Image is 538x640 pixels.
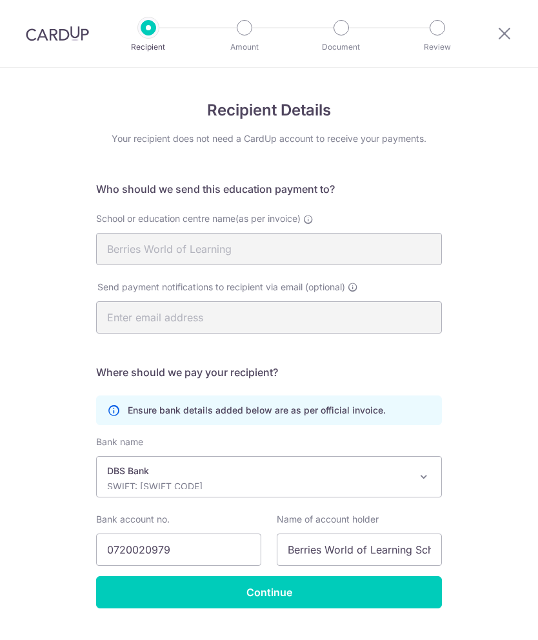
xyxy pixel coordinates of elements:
p: Document [305,41,377,54]
input: Enter email address [96,301,442,334]
h4: Recipient Details [96,99,442,122]
p: Recipient [112,41,184,54]
label: Bank account no. [96,513,170,526]
iframe: Opens a widget where you can find more information [494,601,525,634]
span: School or education centre name(as per invoice) [96,213,301,224]
img: CardUp [26,26,89,41]
p: Ensure bank details added below are as per official invoice. [128,404,386,417]
span: DBS Bank [96,456,442,497]
div: Your recipient does not need a CardUp account to receive your payments. [96,132,442,145]
span: Send payment notifications to recipient via email (optional) [97,281,345,294]
p: DBS Bank [107,465,410,477]
span: DBS Bank [97,457,441,497]
p: SWIFT: [SWIFT_CODE] [107,480,410,493]
p: Amount [208,41,281,54]
input: Continue [96,576,442,608]
label: Name of account holder [277,513,379,526]
p: Review [401,41,473,54]
h5: Who should we send this education payment to? [96,181,442,197]
label: Bank name [96,435,143,448]
h5: Where should we pay your recipient? [96,365,442,380]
